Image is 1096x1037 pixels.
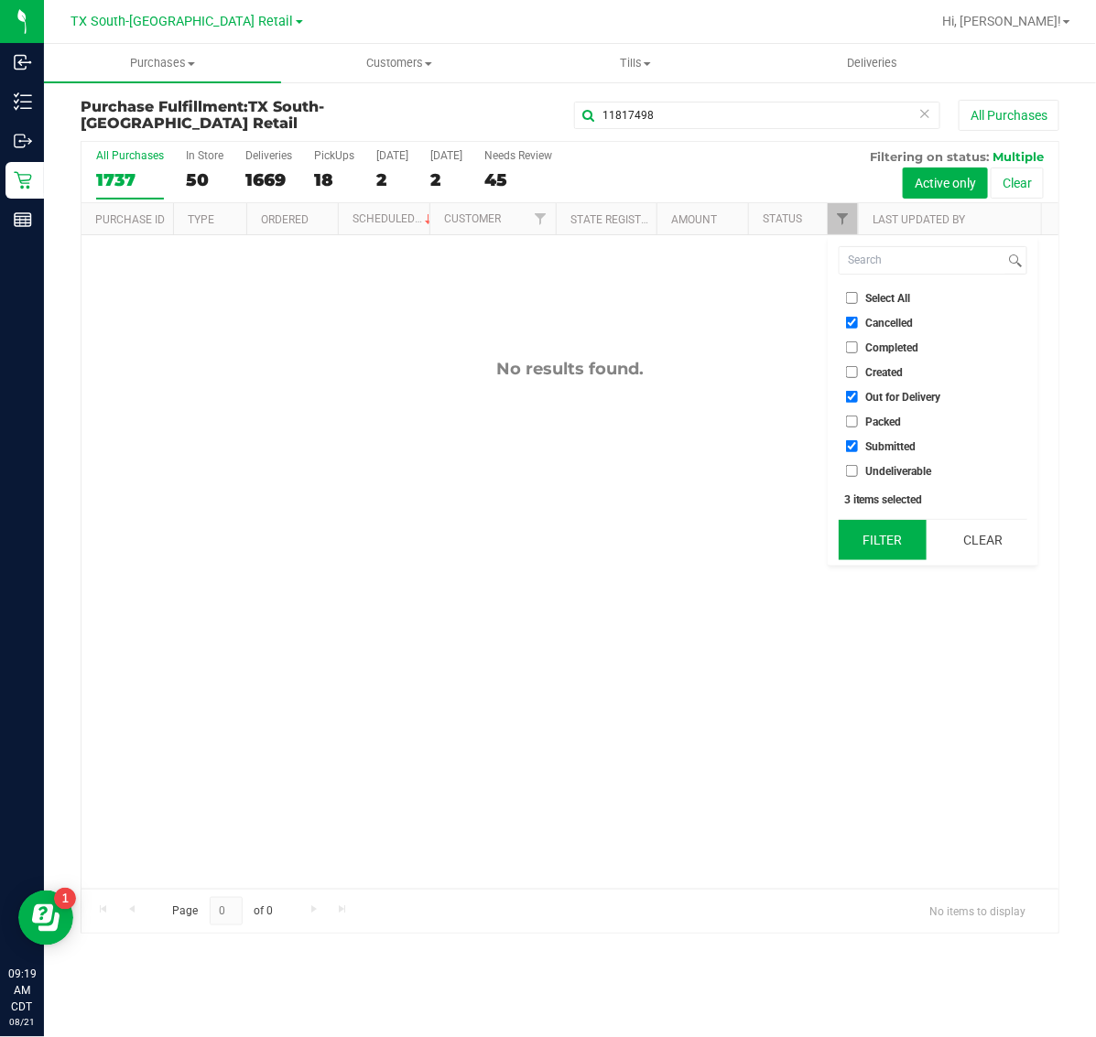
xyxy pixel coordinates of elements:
[839,520,927,560] button: Filter
[261,213,309,226] a: Ordered
[245,149,292,162] div: Deliveries
[846,391,858,403] input: Out for Delivery
[71,14,294,29] span: TX South-[GEOGRAPHIC_DATA] Retail
[314,169,354,190] div: 18
[44,55,281,71] span: Purchases
[430,169,462,190] div: 2
[44,44,281,82] a: Purchases
[157,897,288,925] span: Page of 0
[866,367,904,378] span: Created
[95,213,165,226] a: Purchase ID
[866,392,941,403] span: Out for Delivery
[14,92,32,111] inline-svg: Inventory
[281,44,518,82] a: Customers
[870,149,989,164] span: Filtering on status:
[376,169,408,190] div: 2
[14,53,32,71] inline-svg: Inbound
[81,99,407,131] h3: Purchase Fulfillment:
[444,212,501,225] a: Customer
[518,55,754,71] span: Tills
[18,891,73,945] iframe: Resource center
[54,888,76,910] iframe: Resource center unread badge
[484,149,552,162] div: Needs Review
[353,212,436,225] a: Scheduled
[517,44,754,82] a: Tills
[188,213,214,226] a: Type
[96,149,164,162] div: All Purchases
[939,520,1027,560] button: Clear
[991,167,1044,199] button: Clear
[376,149,408,162] div: [DATE]
[81,359,1058,379] div: No results found.
[915,897,1040,924] span: No items to display
[866,441,917,452] span: Submitted
[574,102,940,129] input: Search Purchase ID, Original ID, State Registry ID or Customer Name...
[840,247,1005,274] input: Search
[763,212,802,225] a: Status
[430,149,462,162] div: [DATE]
[959,100,1059,131] button: All Purchases
[526,203,556,234] a: Filter
[846,366,858,378] input: Created
[8,1015,36,1029] p: 08/21
[846,465,858,477] input: Undeliverable
[754,44,992,82] a: Deliveries
[942,14,1061,28] span: Hi, [PERSON_NAME]!
[866,416,902,427] span: Packed
[993,149,1044,164] span: Multiple
[844,493,1022,506] div: 3 items selected
[866,318,914,329] span: Cancelled
[186,149,223,162] div: In Store
[570,213,667,226] a: State Registry ID
[846,292,858,304] input: Select All
[14,132,32,150] inline-svg: Outbound
[866,293,911,304] span: Select All
[866,466,932,477] span: Undeliverable
[671,213,717,226] a: Amount
[846,341,858,353] input: Completed
[186,169,223,190] div: 50
[828,203,858,234] a: Filter
[918,102,931,125] span: Clear
[282,55,517,71] span: Customers
[245,169,292,190] div: 1669
[846,416,858,427] input: Packed
[873,213,965,226] a: Last Updated By
[846,317,858,329] input: Cancelled
[484,169,552,190] div: 45
[8,966,36,1015] p: 09:19 AM CDT
[822,55,922,71] span: Deliveries
[903,167,988,199] button: Active only
[96,169,164,190] div: 1737
[314,149,354,162] div: PickUps
[866,342,919,353] span: Completed
[14,171,32,189] inline-svg: Retail
[846,440,858,452] input: Submitted
[14,211,32,229] inline-svg: Reports
[81,98,324,132] span: TX South-[GEOGRAPHIC_DATA] Retail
